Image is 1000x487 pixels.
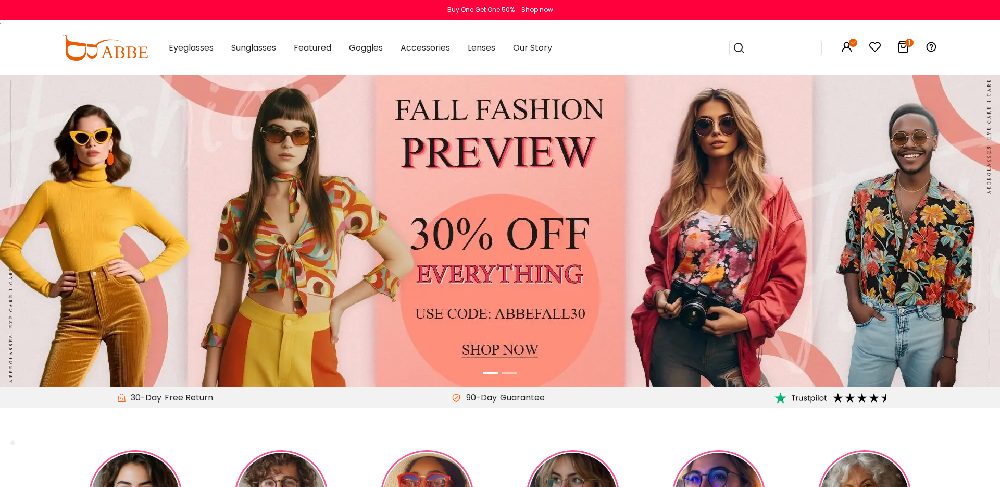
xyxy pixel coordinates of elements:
[161,392,216,404] div: Free Return
[516,5,553,14] a: Shop now
[401,42,450,54] span: Accessories
[349,42,383,54] span: Goggles
[447,5,515,15] div: Buy One Get One 50%
[513,42,552,54] span: Our Story
[294,42,331,54] span: Featured
[468,42,495,54] span: Lenses
[897,43,909,55] a: 1
[905,39,914,47] i: 1
[231,42,276,54] span: Sunglasses
[63,35,148,61] img: abbeglasses.com
[497,392,548,404] div: Guarantee
[521,5,553,15] div: Shop now
[126,392,161,404] span: 30-Day
[169,42,214,54] span: Eyeglasses
[461,392,497,404] span: 90-Day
